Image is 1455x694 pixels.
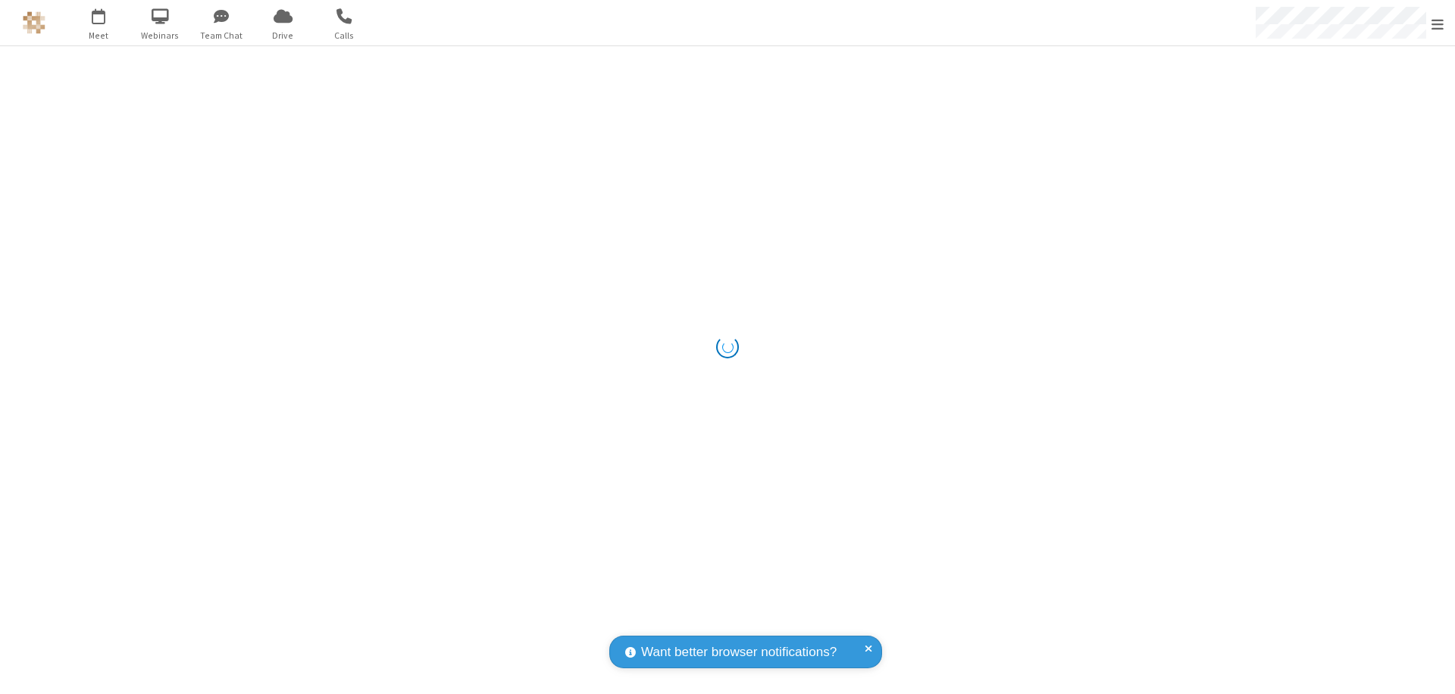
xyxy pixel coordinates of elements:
[641,642,837,662] span: Want better browser notifications?
[316,29,373,42] span: Calls
[23,11,45,34] img: QA Selenium DO NOT DELETE OR CHANGE
[70,29,127,42] span: Meet
[255,29,311,42] span: Drive
[193,29,250,42] span: Team Chat
[132,29,189,42] span: Webinars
